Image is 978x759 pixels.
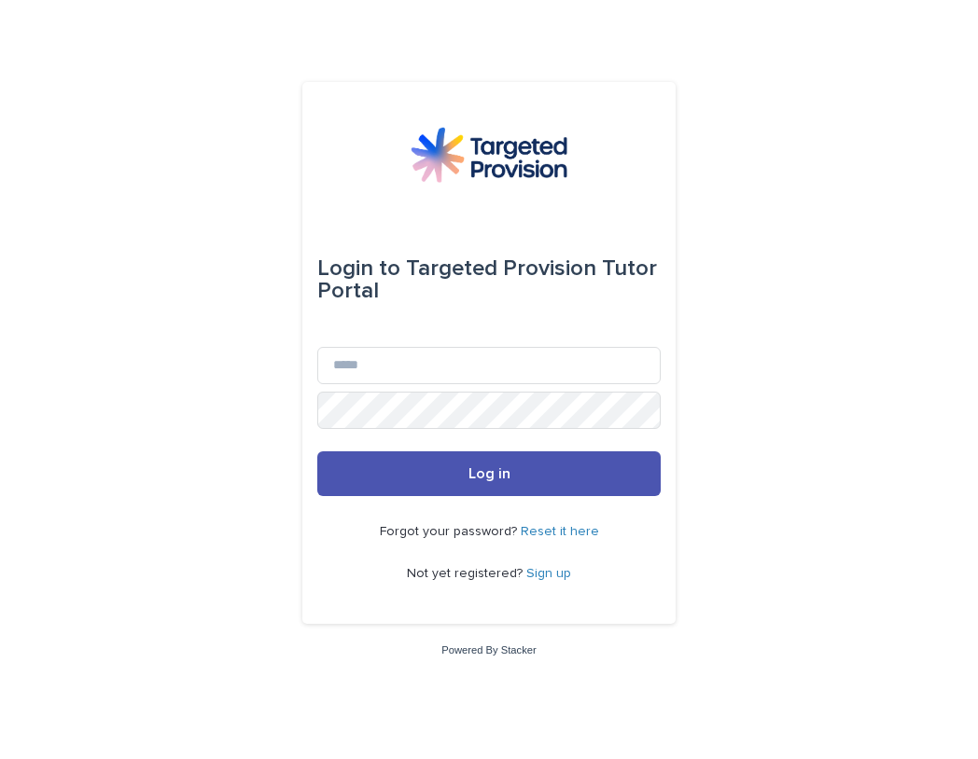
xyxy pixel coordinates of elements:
[468,466,510,481] span: Log in
[441,644,536,655] a: Powered By Stacker
[526,567,571,580] a: Sign up
[407,567,526,580] span: Not yet registered?
[411,127,567,183] img: M5nRWzHhSzIhMunXDL62
[317,242,661,317] div: Targeted Provision Tutor Portal
[521,525,599,538] a: Reset it here
[380,525,521,538] span: Forgot your password?
[317,257,400,280] span: Login to
[317,451,661,496] button: Log in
